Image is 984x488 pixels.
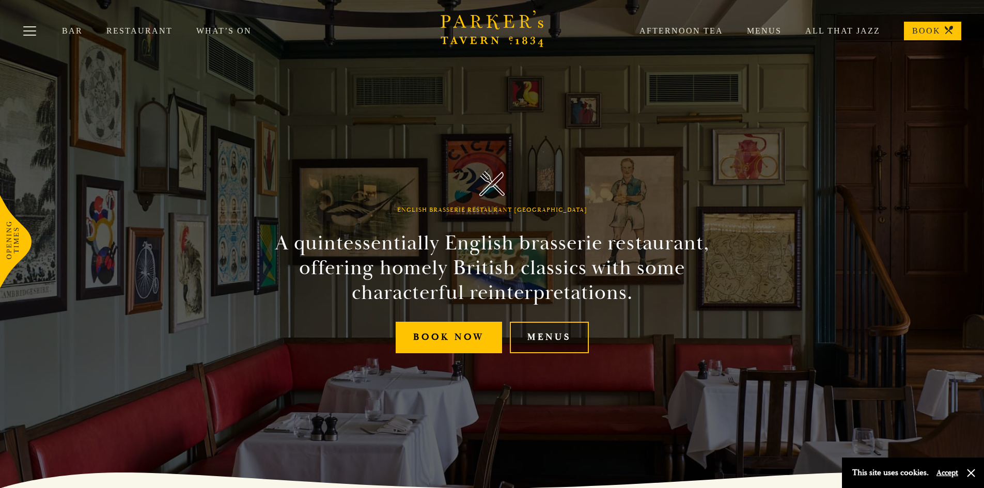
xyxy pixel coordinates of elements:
[396,322,502,353] a: Book Now
[257,231,728,305] h2: A quintessentially English brasserie restaurant, offering homely British classics with some chara...
[397,207,587,214] h1: English Brasserie Restaurant [GEOGRAPHIC_DATA]
[479,171,505,196] img: Parker's Tavern Brasserie Cambridge
[852,465,929,480] p: This site uses cookies.
[936,468,958,478] button: Accept
[966,468,976,478] button: Close and accept
[510,322,589,353] a: Menus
